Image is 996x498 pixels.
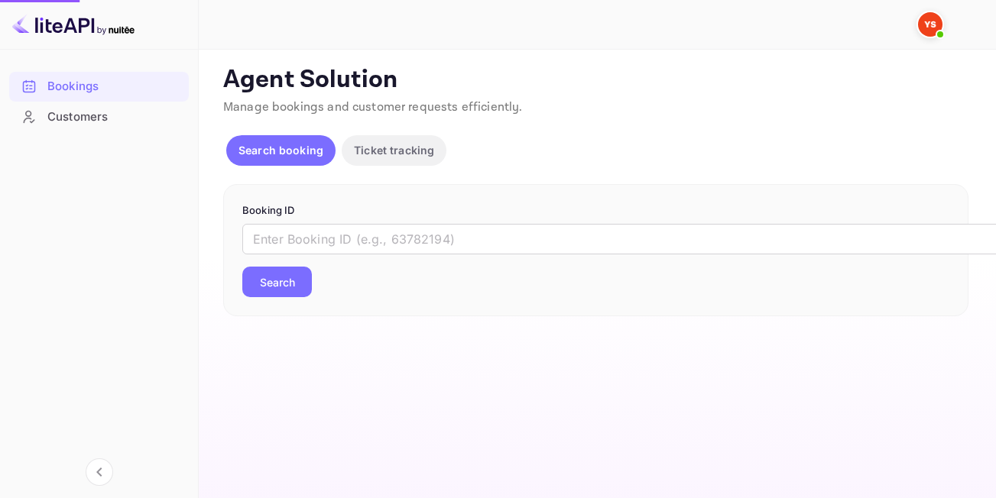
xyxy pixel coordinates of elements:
div: Customers [9,102,189,132]
p: Agent Solution [223,65,968,95]
img: LiteAPI logo [12,12,135,37]
button: Search [242,267,312,297]
p: Booking ID [242,203,949,218]
img: Yandex Support [918,12,942,37]
div: Bookings [47,78,181,95]
a: Customers [9,102,189,131]
span: Manage bookings and customer requests efficiently. [223,99,523,115]
p: Search booking [238,142,323,158]
a: Bookings [9,72,189,100]
div: Customers [47,108,181,126]
p: Ticket tracking [354,142,434,158]
button: Collapse navigation [86,458,113,486]
div: Bookings [9,72,189,102]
